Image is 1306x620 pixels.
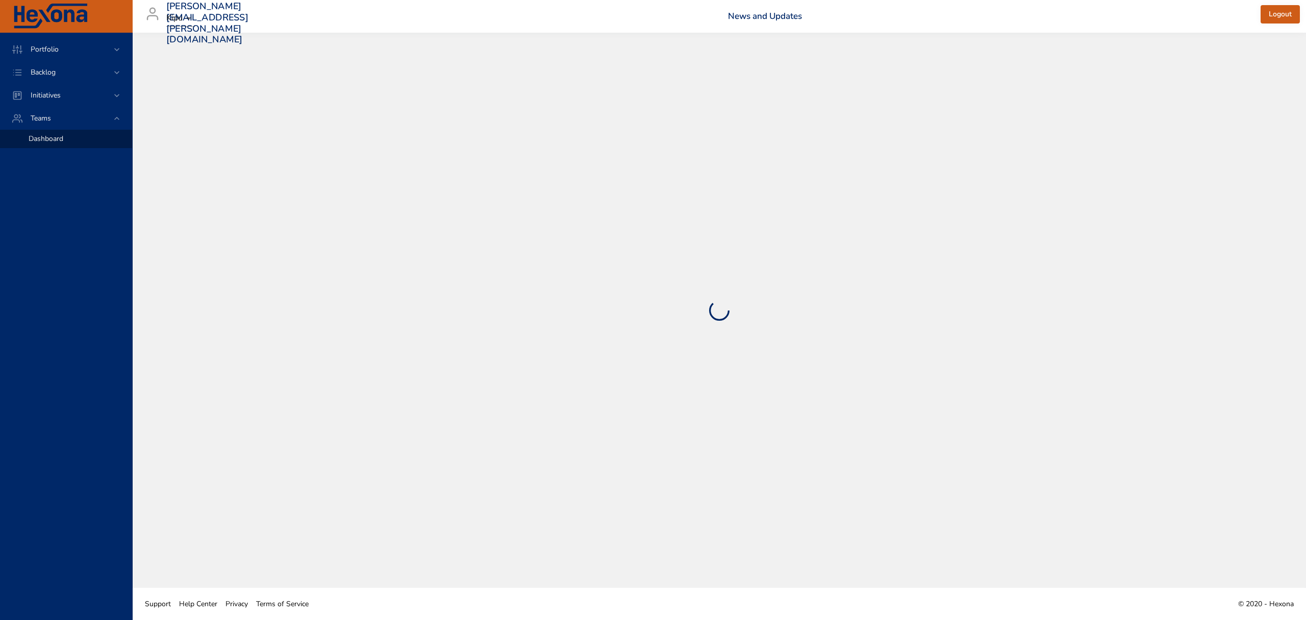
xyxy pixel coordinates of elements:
[1269,8,1292,21] span: Logout
[728,10,802,22] a: News and Updates
[29,134,63,144] span: Dashboard
[141,592,175,615] a: Support
[22,90,69,100] span: Initiatives
[12,4,89,29] img: Hexona
[175,592,221,615] a: Help Center
[22,44,67,54] span: Portfolio
[145,599,171,609] span: Support
[252,592,313,615] a: Terms of Service
[166,10,195,27] div: Kipu
[256,599,309,609] span: Terms of Service
[1261,5,1300,24] button: Logout
[1238,599,1294,609] span: © 2020 - Hexona
[22,67,64,77] span: Backlog
[22,113,59,123] span: Teams
[166,1,248,45] h3: [PERSON_NAME][EMAIL_ADDRESS][PERSON_NAME][DOMAIN_NAME]
[221,592,252,615] a: Privacy
[225,599,248,609] span: Privacy
[179,599,217,609] span: Help Center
